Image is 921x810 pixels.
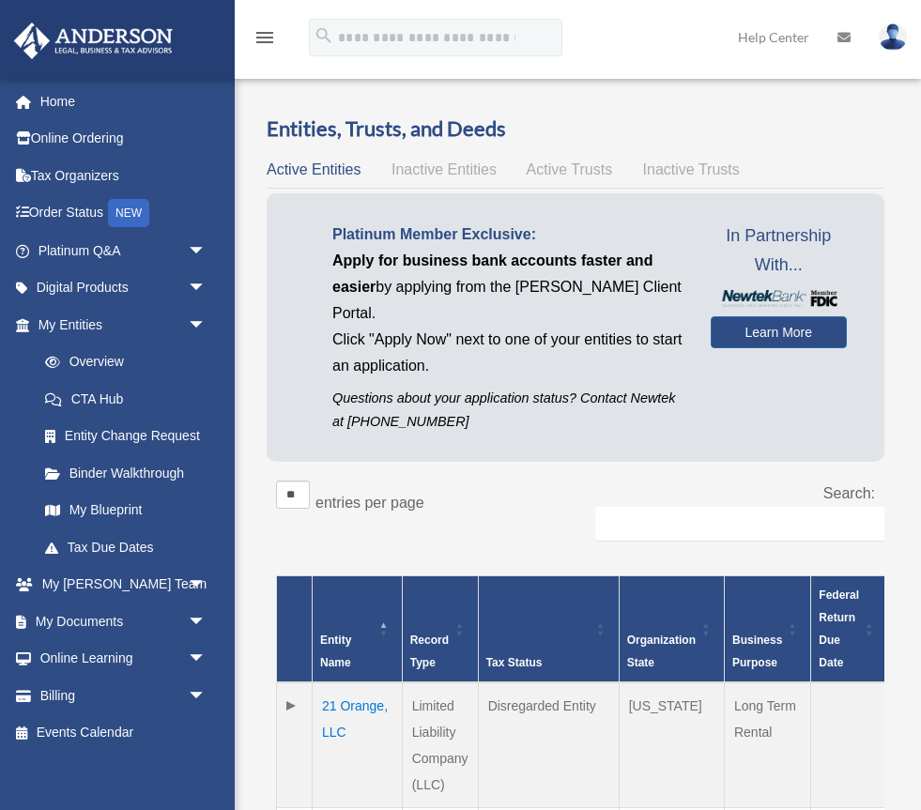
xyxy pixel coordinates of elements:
span: Active Entities [267,161,361,177]
a: My Blueprint [26,492,225,529]
a: CTA Hub [26,380,225,418]
span: In Partnership With... [711,222,847,281]
span: arrow_drop_down [188,306,225,344]
p: Questions about your application status? Contact Newtek at [PHONE_NUMBER] [332,387,683,434]
th: Business Purpose: Activate to sort [724,576,810,683]
span: Federal Return Due Date [819,588,859,669]
span: Apply for business bank accounts faster and easier [332,252,652,295]
span: Record Type [410,634,449,669]
img: Anderson Advisors Platinum Portal [8,23,178,59]
a: Platinum Q&Aarrow_drop_down [13,232,235,269]
div: NEW [108,199,149,227]
a: Digital Productsarrow_drop_down [13,269,235,307]
a: Entity Change Request [26,418,225,455]
label: Search: [823,485,875,501]
a: Tax Organizers [13,157,235,194]
img: NewtekBankLogoSM.png [720,290,837,307]
a: Learn More [711,316,847,348]
a: Online Learningarrow_drop_down [13,640,235,678]
th: Organization State: Activate to sort [619,576,724,683]
td: Limited Liability Company (LLC) [402,682,478,808]
img: User Pic [879,23,907,51]
p: Platinum Member Exclusive: [332,222,683,248]
a: My Entitiesarrow_drop_down [13,306,225,344]
a: Order StatusNEW [13,194,235,233]
a: Online Ordering [13,120,235,158]
a: Billingarrow_drop_down [13,677,235,714]
span: Inactive Trusts [643,161,740,177]
span: arrow_drop_down [188,640,225,679]
a: My Documentsarrow_drop_down [13,603,235,640]
label: entries per page [315,495,424,511]
span: arrow_drop_down [188,269,225,308]
td: [US_STATE] [619,682,724,808]
td: Long Term Rental [724,682,810,808]
h3: Entities, Trusts, and Deeds [267,115,884,144]
a: Home [13,83,235,120]
a: Binder Walkthrough [26,454,225,492]
p: by applying from the [PERSON_NAME] Client Portal. [332,248,683,327]
span: arrow_drop_down [188,603,225,641]
span: Entity Name [320,634,351,669]
span: arrow_drop_down [188,566,225,604]
span: arrow_drop_down [188,677,225,715]
i: search [314,25,334,46]
span: Active Trusts [527,161,613,177]
th: Tax Status: Activate to sort [478,576,619,683]
td: Disregarded Entity [478,682,619,808]
th: Entity Name: Activate to invert sorting [313,576,403,683]
span: arrow_drop_down [188,232,225,270]
a: menu [253,33,276,49]
th: Record Type: Activate to sort [402,576,478,683]
i: menu [253,26,276,49]
a: My [PERSON_NAME] Teamarrow_drop_down [13,566,235,604]
a: Overview [26,344,216,381]
span: Organization State [627,634,696,669]
th: Federal Return Due Date: Activate to sort [811,576,888,683]
span: Business Purpose [732,634,782,669]
a: Tax Due Dates [26,528,225,566]
td: 21 Orange, LLC [313,682,403,808]
p: Click "Apply Now" next to one of your entities to start an application. [332,327,683,379]
span: Tax Status [486,656,543,669]
a: Events Calendar [13,714,235,752]
span: Inactive Entities [391,161,497,177]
